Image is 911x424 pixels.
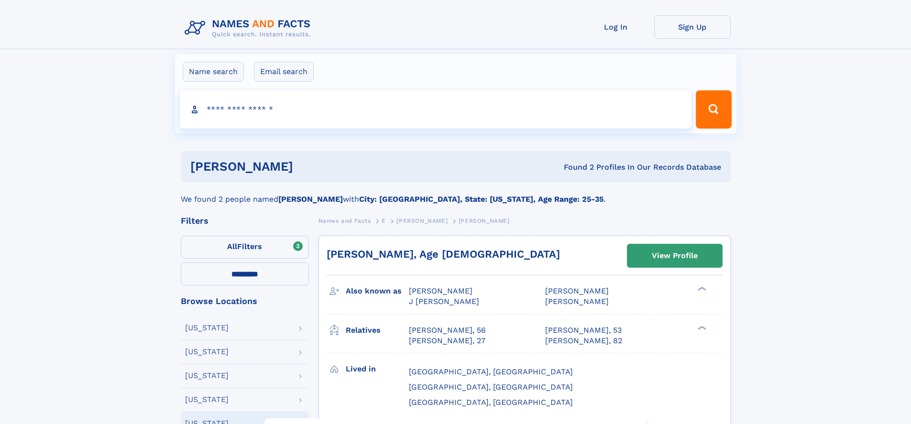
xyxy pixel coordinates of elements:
[396,215,448,227] a: [PERSON_NAME]
[459,217,510,224] span: [PERSON_NAME]
[578,15,654,39] a: Log In
[190,161,428,173] h1: [PERSON_NAME]
[185,372,229,380] div: [US_STATE]
[181,15,318,41] img: Logo Names and Facts
[181,217,309,225] div: Filters
[409,398,573,407] span: [GEOGRAPHIC_DATA], [GEOGRAPHIC_DATA]
[318,215,371,227] a: Names and Facts
[181,297,309,305] div: Browse Locations
[359,195,604,204] b: City: [GEOGRAPHIC_DATA], State: [US_STATE], Age Range: 25-35
[545,325,622,336] a: [PERSON_NAME], 53
[180,90,692,129] input: search input
[181,236,309,259] label: Filters
[409,367,573,376] span: [GEOGRAPHIC_DATA], [GEOGRAPHIC_DATA]
[396,217,448,224] span: [PERSON_NAME]
[185,324,229,332] div: [US_STATE]
[185,396,229,403] div: [US_STATE]
[428,162,721,173] div: Found 2 Profiles In Our Records Database
[181,182,731,205] div: We found 2 people named with .
[346,283,409,299] h3: Also known as
[183,62,244,82] label: Name search
[409,336,485,346] a: [PERSON_NAME], 27
[695,286,707,292] div: ❯
[185,348,229,356] div: [US_STATE]
[696,90,731,129] button: Search Button
[382,217,386,224] span: E
[409,286,472,295] span: [PERSON_NAME]
[227,242,237,251] span: All
[346,361,409,377] h3: Lived in
[654,15,731,39] a: Sign Up
[278,195,343,204] b: [PERSON_NAME]
[695,325,707,331] div: ❯
[409,325,486,336] a: [PERSON_NAME], 56
[652,245,698,267] div: View Profile
[346,322,409,338] h3: Relatives
[545,297,609,306] span: [PERSON_NAME]
[627,244,722,267] a: View Profile
[545,286,609,295] span: [PERSON_NAME]
[254,62,314,82] label: Email search
[409,297,479,306] span: J [PERSON_NAME]
[327,248,560,260] a: [PERSON_NAME], Age [DEMOGRAPHIC_DATA]
[545,336,622,346] a: [PERSON_NAME], 82
[409,382,573,391] span: [GEOGRAPHIC_DATA], [GEOGRAPHIC_DATA]
[382,215,386,227] a: E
